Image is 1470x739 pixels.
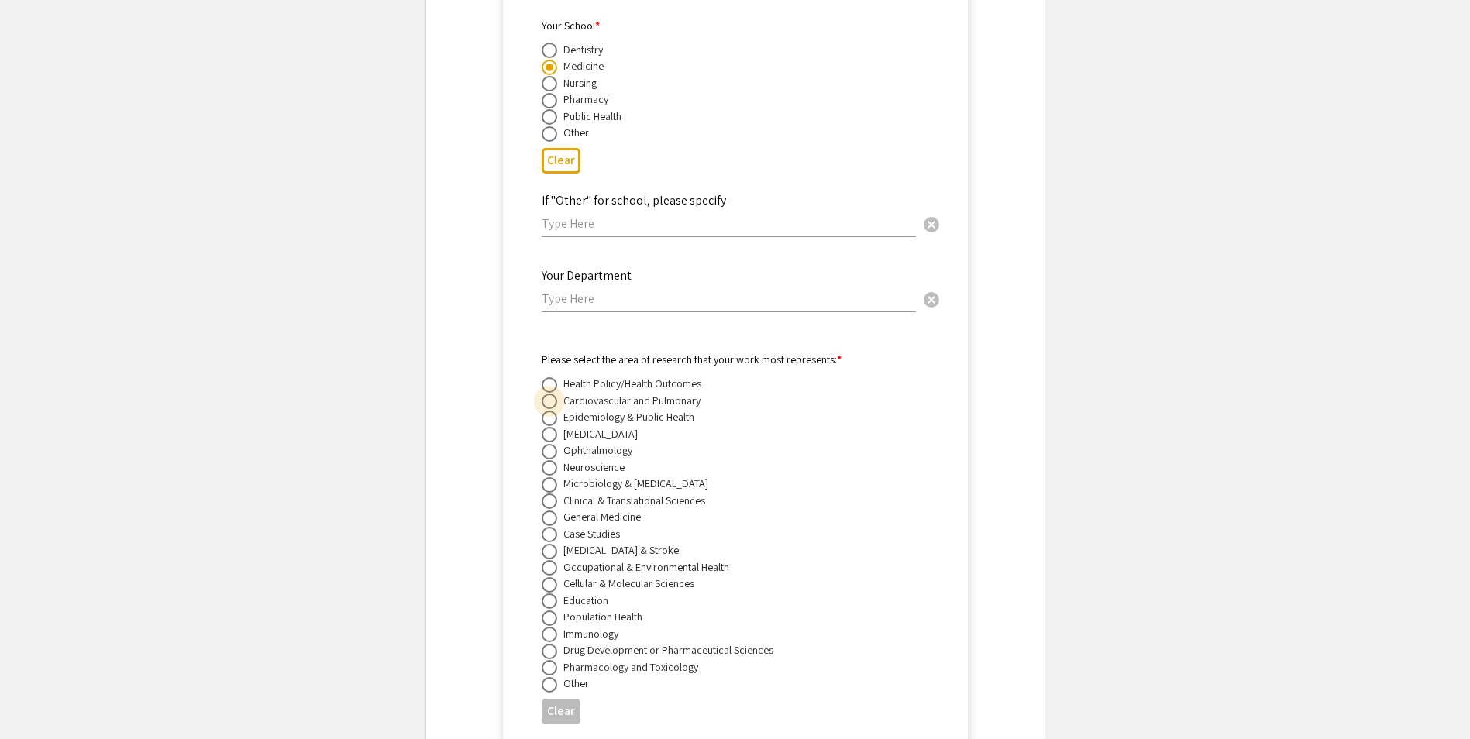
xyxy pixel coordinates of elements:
[563,559,729,575] div: Occupational & Environmental Health
[563,459,625,475] div: Neuroscience
[563,409,694,424] div: Epidemiology & Public Health
[916,208,947,239] button: Clear
[563,626,618,641] div: Immunology
[563,108,621,124] div: Public Health
[563,542,679,558] div: [MEDICAL_DATA] & Stroke
[563,476,708,491] div: Microbiology & [MEDICAL_DATA]
[563,642,773,658] div: Drug Development or Pharmaceutical Sciences
[542,267,632,284] mat-label: Your Department
[563,42,603,57] div: Dentistry
[542,699,580,724] button: Clear
[542,215,916,232] input: Type Here
[922,215,941,234] span: cancel
[563,75,597,91] div: Nursing
[542,352,842,366] mat-label: Please select the area of research that your work most represents:
[563,609,642,624] div: Population Health
[563,593,608,608] div: Education
[542,290,916,307] input: Type Here
[563,526,620,541] div: Case Studies
[563,393,701,408] div: Cardiovascular and Pulmonary
[542,148,580,174] button: Clear
[563,509,641,524] div: General Medicine
[542,192,726,208] mat-label: If "Other" for school, please specify
[12,669,66,727] iframe: Chat
[563,58,604,74] div: Medicine
[563,91,608,107] div: Pharmacy
[542,19,600,33] mat-label: Your School
[563,576,694,591] div: Cellular & Molecular Sciences
[563,426,638,442] div: [MEDICAL_DATA]
[563,493,705,508] div: Clinical & Translational Sciences
[563,442,632,458] div: Ophthalmology
[922,290,941,309] span: cancel
[563,675,589,691] div: Other
[563,376,701,391] div: Health Policy/Health Outcomes
[563,125,589,140] div: Other
[563,659,698,675] div: Pharmacology and Toxicology
[916,283,947,314] button: Clear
